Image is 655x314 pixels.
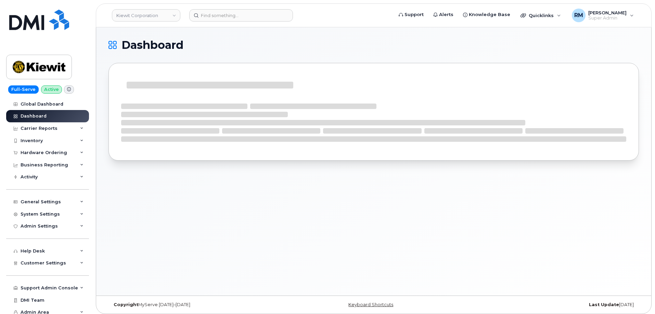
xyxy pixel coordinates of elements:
strong: Last Update [589,302,619,307]
span: Dashboard [121,40,183,50]
div: [DATE] [462,302,639,308]
strong: Copyright [114,302,138,307]
a: Keyboard Shortcuts [348,302,393,307]
div: MyServe [DATE]–[DATE] [108,302,285,308]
